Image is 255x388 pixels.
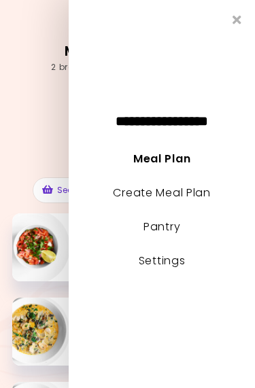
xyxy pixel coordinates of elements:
[51,61,204,73] div: 2 breakfasts , 8 lunches & dinners
[143,219,180,234] a: Pantry
[65,41,191,63] h2: Meal Plan [DATE]
[133,151,190,166] a: Meal Plan
[33,177,123,203] button: See Groceries
[139,253,186,268] a: Settings
[113,185,211,200] a: Create Meal Plan
[233,14,241,26] i: Close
